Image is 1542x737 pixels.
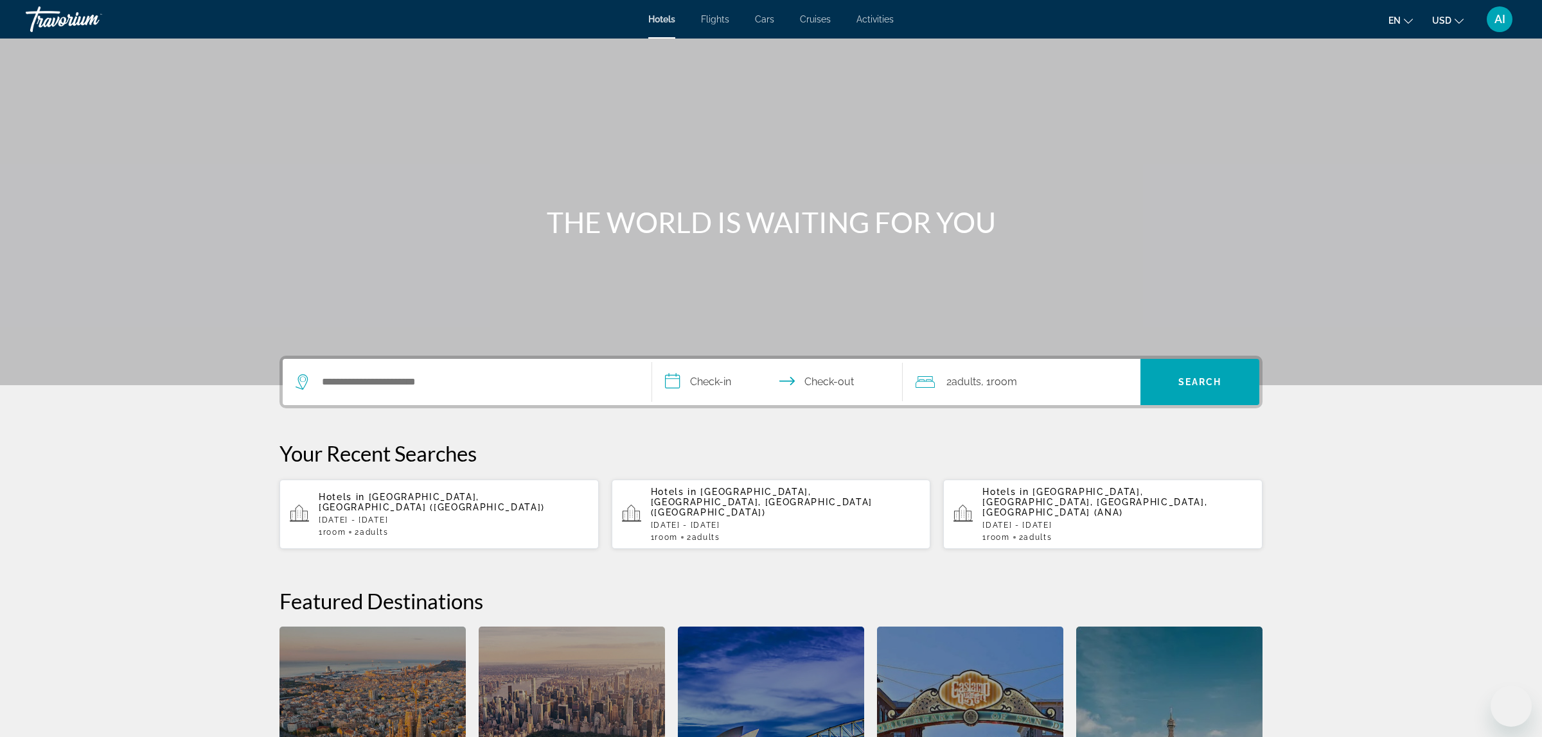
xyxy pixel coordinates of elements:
[982,487,1029,497] span: Hotels in
[981,373,1017,391] span: , 1
[1024,533,1052,542] span: Adults
[1494,13,1505,26] span: AI
[701,14,729,24] a: Flights
[655,533,678,542] span: Room
[1432,11,1464,30] button: Change currency
[651,487,697,497] span: Hotels in
[1388,15,1401,26] span: en
[856,14,894,24] a: Activities
[360,528,388,537] span: Adults
[279,440,1263,466] p: Your Recent Searches
[1388,11,1413,30] button: Change language
[755,14,774,24] a: Cars
[903,359,1140,405] button: Travelers: 2 adults, 0 children
[982,487,1207,517] span: [GEOGRAPHIC_DATA], [GEOGRAPHIC_DATA], [GEOGRAPHIC_DATA], [GEOGRAPHIC_DATA] (ANA)
[687,533,720,542] span: 2
[319,492,365,502] span: Hotels in
[530,205,1012,239] h1: THE WORLD IS WAITING FOR YOU
[1140,359,1259,405] button: Search
[952,376,981,388] span: Adults
[1483,6,1516,33] button: User Menu
[943,479,1263,550] button: Hotels in [GEOGRAPHIC_DATA], [GEOGRAPHIC_DATA], [GEOGRAPHIC_DATA], [GEOGRAPHIC_DATA] (ANA)[DATE] ...
[26,3,154,36] a: Travorium
[982,521,1252,530] p: [DATE] - [DATE]
[800,14,831,24] a: Cruises
[692,533,720,542] span: Adults
[1019,533,1052,542] span: 2
[1432,15,1451,26] span: USD
[651,487,873,517] span: [GEOGRAPHIC_DATA], [GEOGRAPHIC_DATA], [GEOGRAPHIC_DATA] ([GEOGRAPHIC_DATA])
[323,528,346,537] span: Room
[1491,686,1532,727] iframe: Button to launch messaging window
[652,359,903,405] button: Select check in and out date
[1178,377,1222,387] span: Search
[279,588,1263,614] h2: Featured Destinations
[982,533,1009,542] span: 1
[651,533,678,542] span: 1
[946,373,981,391] span: 2
[283,359,1259,405] div: Search widget
[355,528,388,537] span: 2
[991,376,1017,388] span: Room
[987,533,1010,542] span: Room
[319,528,346,537] span: 1
[321,372,632,392] input: Search hotel destination
[319,516,589,525] p: [DATE] - [DATE]
[648,14,675,24] a: Hotels
[279,479,599,550] button: Hotels in [GEOGRAPHIC_DATA], [GEOGRAPHIC_DATA] ([GEOGRAPHIC_DATA])[DATE] - [DATE]1Room2Adults
[612,479,931,550] button: Hotels in [GEOGRAPHIC_DATA], [GEOGRAPHIC_DATA], [GEOGRAPHIC_DATA] ([GEOGRAPHIC_DATA])[DATE] - [DA...
[319,492,545,512] span: [GEOGRAPHIC_DATA], [GEOGRAPHIC_DATA] ([GEOGRAPHIC_DATA])
[651,521,921,530] p: [DATE] - [DATE]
